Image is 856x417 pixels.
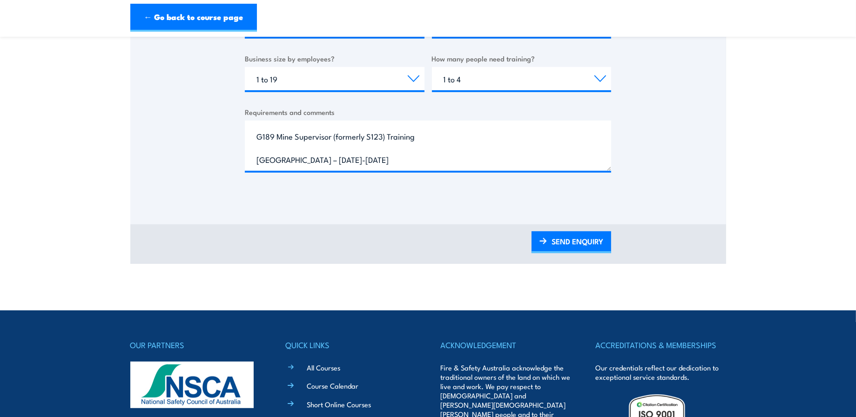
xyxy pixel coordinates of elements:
p: Our credentials reflect our dedication to exceptional service standards. [595,363,726,382]
h4: OUR PARTNERS [130,338,261,351]
a: SEND ENQUIRY [532,231,611,253]
a: Short Online Courses [307,399,371,409]
img: nsca-logo-footer [130,362,254,408]
a: All Courses [307,363,340,372]
a: ← Go back to course page [130,4,257,32]
label: How many people need training? [432,53,612,64]
label: Business size by employees? [245,53,425,64]
h4: ACKNOWLEDGEMENT [440,338,571,351]
h4: QUICK LINKS [285,338,416,351]
label: Requirements and comments [245,107,611,117]
a: Course Calendar [307,381,358,390]
h4: ACCREDITATIONS & MEMBERSHIPS [595,338,726,351]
